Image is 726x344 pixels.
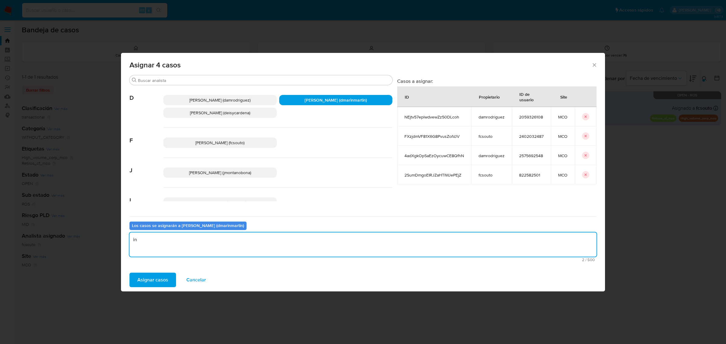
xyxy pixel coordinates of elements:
span: 2575692548 [519,153,544,158]
span: L [129,188,163,204]
span: MCO [558,153,567,158]
span: MCO [558,172,567,178]
span: damrodriguez [479,114,505,120]
button: icon-button [582,171,589,178]
div: ID [397,89,416,104]
button: icon-button [582,132,589,140]
button: icon-button [582,113,589,120]
input: Buscar analista [138,78,390,83]
span: 2059326108 [519,114,544,120]
span: [PERSON_NAME] (jmontanobona) [189,170,251,176]
span: 2SumDmgoEIRJZaHTIWJePEjZ [404,172,464,178]
div: Propietario [472,89,507,104]
h3: Casos a asignar: [397,78,597,84]
span: Máximo 500 caracteres [131,258,595,262]
div: assign-modal [121,53,605,291]
div: [PERSON_NAME] (cbaquero) [163,197,277,208]
span: [PERSON_NAME] (fcsouto) [195,140,244,146]
span: FXzjdmVF81X6G8PvusZoIVJV [404,134,464,139]
div: ID de usuario [512,87,551,107]
button: Buscar [132,78,137,83]
span: [PERSON_NAME] (damrodriguez) [189,97,250,103]
span: J [129,158,163,174]
span: F [129,128,163,144]
span: Asignar casos [137,273,168,287]
span: D [129,85,163,102]
span: 2402032487 [519,134,544,139]
span: fcsouto [479,172,505,178]
button: Asignar casos [129,273,176,287]
span: damrodriguez [479,153,505,158]
span: fcsouto [479,134,505,139]
span: Cancelar [186,273,206,287]
button: Cerrar ventana [591,62,597,67]
button: icon-button [582,152,589,159]
span: 822582501 [519,172,544,178]
span: MCO [558,134,567,139]
div: [PERSON_NAME] (dmarinmartin) [279,95,393,105]
span: [PERSON_NAME] (cbaquero) [194,200,247,206]
div: [PERSON_NAME] (deisycardena) [163,108,277,118]
div: [PERSON_NAME] (jmontanobona) [163,167,277,178]
span: [PERSON_NAME] (dmarinmartin) [305,97,367,103]
div: [PERSON_NAME] (damrodriguez) [163,95,277,105]
span: [PERSON_NAME] (deisycardena) [190,110,250,116]
span: 4adXgkOpSaEzOycuwCE8QfhN [404,153,464,158]
textarea: in [129,232,597,257]
button: Cancelar [178,273,214,287]
span: Asignar 4 casos [129,61,591,69]
div: Site [553,89,574,104]
span: MCO [558,114,567,120]
span: NEjtv57eplwdvewZz50DLcoh [404,114,464,120]
b: Los casos se asignarán a [PERSON_NAME] (dmarinmartin) [132,222,244,229]
div: [PERSON_NAME] (fcsouto) [163,138,277,148]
